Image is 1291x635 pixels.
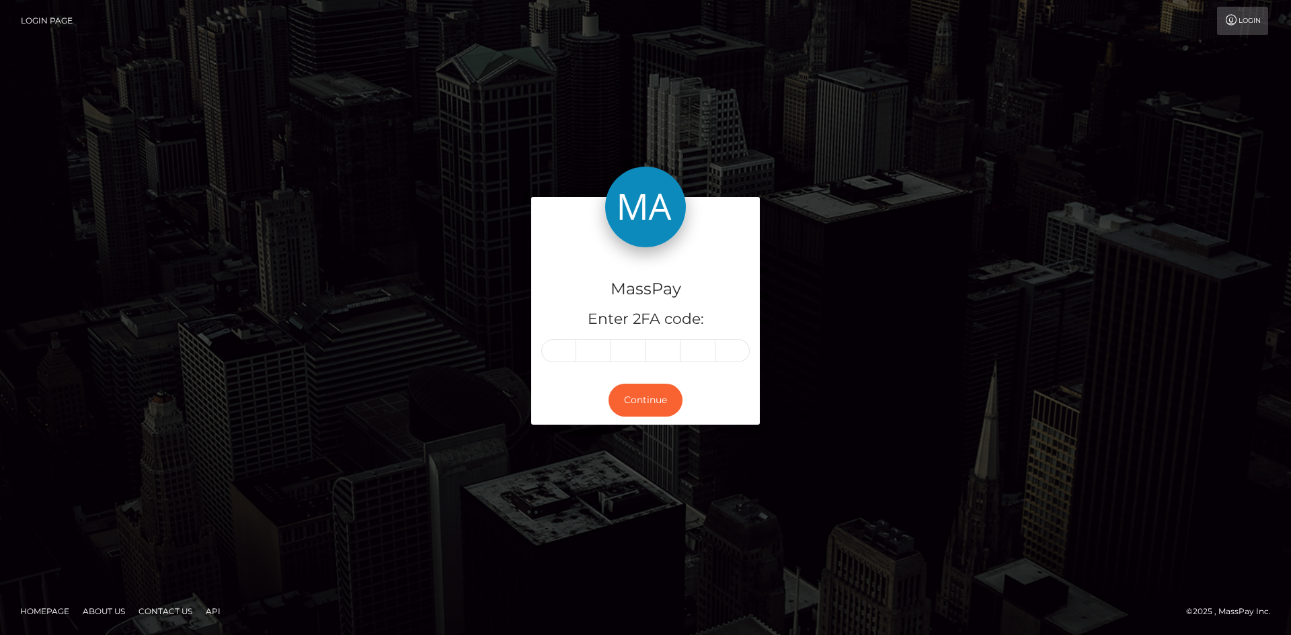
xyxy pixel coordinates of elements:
[133,601,198,622] a: Contact Us
[200,601,226,622] a: API
[541,309,750,330] h5: Enter 2FA code:
[15,601,75,622] a: Homepage
[605,167,686,247] img: MassPay
[1217,7,1268,35] a: Login
[609,384,682,417] button: Continue
[21,7,73,35] a: Login Page
[1186,604,1281,619] div: © 2025 , MassPay Inc.
[77,601,130,622] a: About Us
[541,278,750,301] h4: MassPay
